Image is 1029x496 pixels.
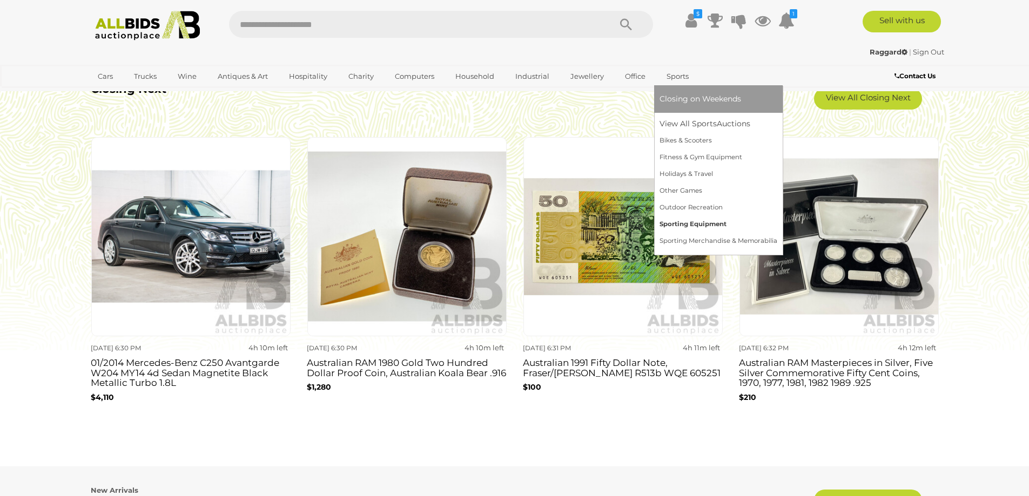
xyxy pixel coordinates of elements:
[523,342,619,354] div: [DATE] 6:31 PM
[307,382,331,392] b: $1,280
[863,11,941,32] a: Sell with us
[282,67,334,85] a: Hospitality
[739,137,939,416] a: [DATE] 6:32 PM 4h 12m left Australian RAM Masterpieces in Silver, Five Silver Commemorative Fifty...
[523,137,723,416] a: [DATE] 6:31 PM 4h 11m left Australian 1991 Fifty Dollar Note, Fraser/[PERSON_NAME] R513b WQE 6052...
[91,342,187,354] div: [DATE] 6:30 PM
[508,67,556,85] a: Industrial
[89,11,206,40] img: Allbids.com.au
[523,137,723,336] img: Australian 1991 Fifty Dollar Note, Fraser/Cole R513b WQE 605251
[171,67,204,85] a: Wine
[523,355,723,378] h3: Australian 1991 Fifty Dollar Note, Fraser/[PERSON_NAME] R513b WQE 605251
[599,11,653,38] button: Search
[739,342,835,354] div: [DATE] 6:32 PM
[91,355,291,388] h3: 01/2014 Mercedes-Benz C250 Avantgarde W204 MY14 4d Sedan Magnetite Black Metallic Turbo 1.8L
[91,137,291,336] img: 01/2014 Mercedes-Benz C250 Avantgarde W204 MY14 4d Sedan Magnetite Black Metallic Turbo 1.8L
[694,9,702,18] i: $
[683,343,720,352] strong: 4h 11m left
[778,11,795,30] a: 1
[91,85,181,103] a: [GEOGRAPHIC_DATA]
[91,486,138,494] b: New Arrivals
[307,137,507,336] img: Australian RAM 1980 Gold Two Hundred Dollar Proof Coin, Australian Koala Bear .916
[91,392,114,402] b: $4,110
[127,67,164,85] a: Trucks
[814,88,922,110] a: View All Closing Next
[739,355,939,388] h3: Australian RAM Masterpieces in Silver, Five Silver Commemorative Fifty Cent Coins, 1970, 1977, 19...
[91,137,291,416] a: [DATE] 6:30 PM 4h 10m left 01/2014 Mercedes-Benz C250 Avantgarde W204 MY14 4d Sedan Magnetite Bla...
[683,11,700,30] a: $
[895,72,936,80] b: Contact Us
[870,47,907,56] strong: Raggard
[307,137,507,416] a: [DATE] 6:30 PM 4h 10m left Australian RAM 1980 Gold Two Hundred Dollar Proof Coin, Australian Koa...
[211,67,275,85] a: Antiques & Art
[790,9,797,18] i: 1
[618,67,653,85] a: Office
[523,382,541,392] b: $100
[660,67,696,85] a: Sports
[563,67,611,85] a: Jewellery
[307,355,507,378] h3: Australian RAM 1980 Gold Two Hundred Dollar Proof Coin, Australian Koala Bear .916
[895,70,938,82] a: Contact Us
[248,343,288,352] strong: 4h 10m left
[870,47,909,56] a: Raggard
[913,47,944,56] a: Sign Out
[739,392,756,402] b: $210
[388,67,441,85] a: Computers
[448,67,501,85] a: Household
[307,342,403,354] div: [DATE] 6:30 PM
[91,67,120,85] a: Cars
[739,137,939,336] img: Australian RAM Masterpieces in Silver, Five Silver Commemorative Fifty Cent Coins, 1970, 1977, 19...
[898,343,936,352] strong: 4h 12m left
[341,67,381,85] a: Charity
[909,47,911,56] span: |
[465,343,504,352] strong: 4h 10m left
